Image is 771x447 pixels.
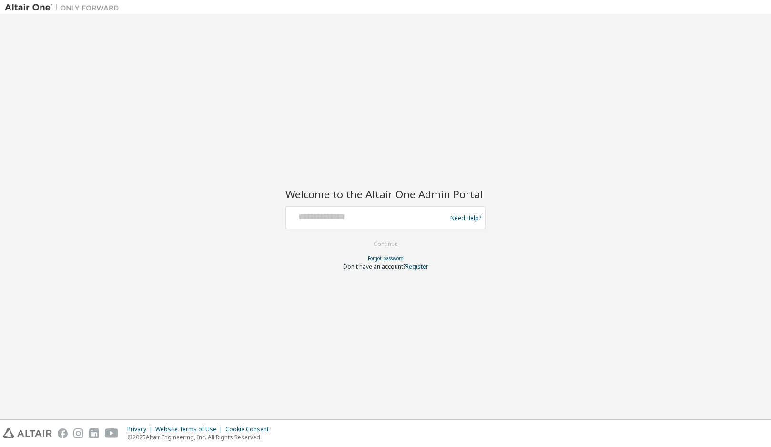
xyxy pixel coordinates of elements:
[285,187,486,201] h2: Welcome to the Altair One Admin Portal
[225,426,274,433] div: Cookie Consent
[5,3,124,12] img: Altair One
[105,428,119,438] img: youtube.svg
[89,428,99,438] img: linkedin.svg
[73,428,83,438] img: instagram.svg
[343,263,406,271] span: Don't have an account?
[58,428,68,438] img: facebook.svg
[155,426,225,433] div: Website Terms of Use
[368,255,404,262] a: Forgot password
[127,426,155,433] div: Privacy
[127,433,274,441] p: © 2025 Altair Engineering, Inc. All Rights Reserved.
[3,428,52,438] img: altair_logo.svg
[406,263,428,271] a: Register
